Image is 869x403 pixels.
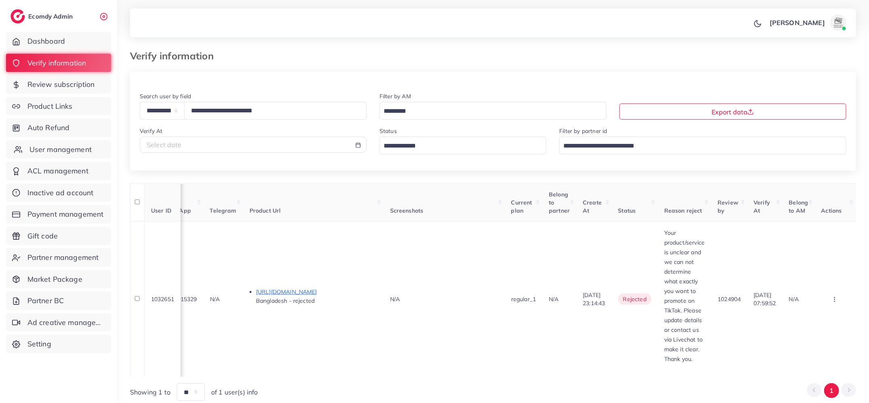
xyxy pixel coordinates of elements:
span: Auto Refund [27,122,70,133]
span: Partner management [27,252,99,263]
a: Ad creative management [6,313,111,332]
a: Setting [6,335,111,353]
a: Dashboard [6,32,111,51]
span: N/A [789,295,799,303]
a: logoEcomdy Admin [10,9,75,23]
input: Search for option [560,140,836,152]
div: Search for option [380,102,607,119]
p: Your product/service is unclear and we can not determine what exactly you want to promote on TikT... [664,228,705,364]
input: Search for option [381,140,536,152]
span: Export data [712,108,754,116]
a: Product Links [6,97,111,116]
span: of 1 user(s) info [211,388,258,397]
a: Review subscription [6,75,111,94]
span: Review subscription [27,79,95,90]
span: Belong to AM [789,199,808,214]
span: Belong to partner [549,191,570,215]
input: Search for option [381,105,596,118]
a: Verify information [6,54,111,72]
span: Actions [821,207,842,214]
a: Auto Refund [6,118,111,137]
ul: Pagination [807,383,856,398]
span: 1024904 [718,295,741,303]
button: Export data [619,103,846,120]
div: Search for option [559,137,846,154]
span: Inactive ad account [27,188,94,198]
a: Market Package [6,270,111,289]
a: Payment management [6,205,111,224]
a: Partner BC [6,291,111,310]
button: Go to page 1 [824,383,839,398]
span: Status [618,207,636,214]
label: Search user by field [140,92,191,100]
span: 1032651 [151,295,174,303]
span: Current plan [511,199,532,214]
a: Inactive ad account [6,184,111,202]
a: User management [6,140,111,159]
img: avatar [830,15,846,31]
span: Setting [27,339,51,349]
span: Payment management [27,209,104,219]
span: [DATE] 07:59:52 [754,291,776,307]
span: Reason reject [664,207,702,214]
p: [URL][DOMAIN_NAME] [256,287,377,297]
span: User management [29,144,92,155]
img: logo [10,9,25,23]
span: N/A [210,295,220,303]
span: User ID [151,207,172,214]
span: N/A [549,295,558,303]
span: Product Url [250,207,281,214]
a: Gift code [6,227,111,245]
span: Product Links [27,101,73,112]
span: Verify information [27,58,86,68]
span: Telegram [210,207,237,214]
span: regular_1 [511,295,536,303]
span: Verify At [754,199,770,214]
span: Partner BC [27,295,64,306]
span: N/A [390,295,400,303]
span: Create At [583,199,602,214]
a: ACL management [6,162,111,180]
span: Review by [718,199,738,214]
a: [PERSON_NAME]avatar [765,15,850,31]
span: Dashboard [27,36,65,46]
span: Screenshots [390,207,424,214]
span: Market Package [27,274,82,285]
label: Verify At [140,127,162,135]
span: Bangladesh - rejected [256,297,315,304]
p: [PERSON_NAME] [770,18,825,27]
label: Filter by partner id [559,127,607,135]
label: Filter by AM [380,92,411,100]
span: Gift code [27,231,58,241]
span: Showing 1 to [130,388,170,397]
h2: Ecomdy Admin [28,13,75,20]
span: ACL management [27,166,88,176]
label: Status [380,127,397,135]
a: Partner management [6,248,111,267]
h3: Verify information [130,50,220,62]
span: [DATE] 23:14:43 [583,291,605,307]
span: Ad creative management [27,317,105,328]
span: Select date [147,141,182,149]
span: rejected [618,293,651,305]
div: Search for option [380,137,547,154]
